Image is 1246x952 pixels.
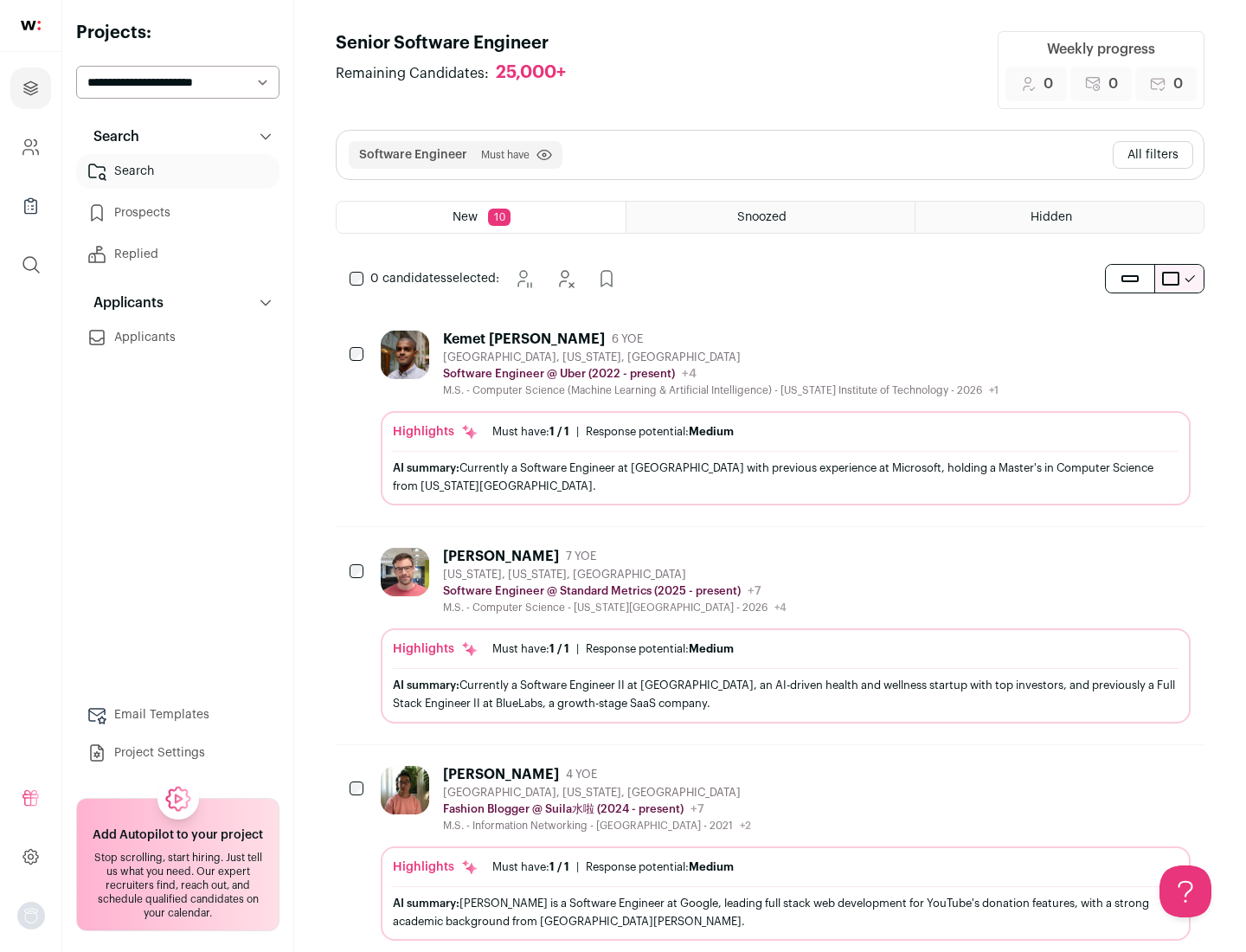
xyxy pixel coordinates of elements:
div: Highlights [393,859,478,876]
span: AI summary: [393,462,459,473]
a: Applicants [76,320,279,355]
div: Response potential: [586,860,734,874]
div: 25,000+ [496,62,566,84]
div: Must have: [492,425,569,439]
div: Currently a Software Engineer II at [GEOGRAPHIC_DATA], an AI-driven health and wellness startup w... [393,676,1179,712]
span: +4 [774,602,787,613]
span: 0 [1108,74,1118,94]
div: Response potential: [586,425,734,439]
a: Prospects [76,196,279,230]
h2: Add Autopilot to your project [93,827,263,844]
button: All filters [1113,141,1193,169]
span: Must have [481,148,530,162]
p: Software Engineer @ Standard Metrics (2025 - present) [443,584,741,598]
button: Search [76,119,279,154]
span: 1 / 1 [549,426,569,437]
span: +1 [989,385,999,396]
div: Response potential: [586,642,734,656]
span: +7 [690,803,704,815]
span: 0 [1044,74,1053,94]
a: Company Lists [10,185,51,227]
img: wellfound-shorthand-0d5821cbd27db2630d0214b213865d53afaa358527fdda9d0ea32b1df1b89c2c.svg [21,21,41,30]
img: 92c6d1596c26b24a11d48d3f64f639effaf6bd365bf059bea4cfc008ddd4fb99.jpg [381,548,429,596]
button: Software Engineer [359,146,467,164]
img: 927442a7649886f10e33b6150e11c56b26abb7af887a5a1dd4d66526963a6550.jpg [381,331,429,379]
span: 6 YOE [612,332,643,346]
button: Applicants [76,286,279,320]
ul: | [492,642,734,656]
span: AI summary: [393,679,459,691]
img: nopic.png [17,902,45,929]
div: [US_STATE], [US_STATE], [GEOGRAPHIC_DATA] [443,568,787,582]
div: [PERSON_NAME] is a Software Engineer at Google, leading full stack web development for YouTube's ... [393,894,1179,930]
p: Fashion Blogger @ Suila水啦 (2024 - present) [443,802,684,816]
a: [PERSON_NAME] 7 YOE [US_STATE], [US_STATE], [GEOGRAPHIC_DATA] Software Engineer @ Standard Metric... [381,548,1191,723]
button: Open dropdown [17,902,45,929]
span: Hidden [1031,211,1072,223]
span: 0 [1173,74,1183,94]
p: Software Engineer @ Uber (2022 - present) [443,367,675,381]
span: 7 YOE [566,550,596,563]
iframe: Help Scout Beacon - Open [1159,865,1211,917]
a: Search [76,154,279,189]
p: Applicants [83,293,164,313]
div: Stop scrolling, start hiring. Just tell us what you need. Our expert recruiters find, reach out, ... [87,851,268,920]
button: Add to Prospects [589,261,624,296]
span: 1 / 1 [549,643,569,654]
div: Highlights [393,423,478,441]
button: Snooze [506,261,541,296]
img: ebffc8b94a612106133ad1a79c5dcc917f1f343d62299c503ebb759c428adb03.jpg [381,766,429,814]
button: Hide [548,261,582,296]
a: [PERSON_NAME] 4 YOE [GEOGRAPHIC_DATA], [US_STATE], [GEOGRAPHIC_DATA] Fashion Blogger @ Suila水啦 (2... [381,766,1191,941]
div: [PERSON_NAME] [443,766,559,783]
a: Hidden [915,202,1204,233]
span: Snoozed [737,211,787,223]
span: Medium [689,861,734,872]
a: Replied [76,237,279,272]
a: Email Templates [76,698,279,732]
div: Currently a Software Engineer at [GEOGRAPHIC_DATA] with previous experience at Microsoft, holding... [393,459,1179,495]
div: Must have: [492,860,569,874]
a: Add Autopilot to your project Stop scrolling, start hiring. Just tell us what you need. Our exper... [76,798,279,931]
a: Kemet [PERSON_NAME] 6 YOE [GEOGRAPHIC_DATA], [US_STATE], [GEOGRAPHIC_DATA] Software Engineer @ Ub... [381,331,1191,505]
div: [GEOGRAPHIC_DATA], [US_STATE], [GEOGRAPHIC_DATA] [443,786,751,800]
h1: Senior Software Engineer [336,31,583,55]
span: Medium [689,643,734,654]
span: AI summary: [393,897,459,909]
div: M.S. - Information Networking - [GEOGRAPHIC_DATA] - 2021 [443,819,751,833]
span: selected: [370,270,499,287]
ul: | [492,425,734,439]
div: M.S. - Computer Science (Machine Learning & Artificial Intelligence) - [US_STATE] Institute of Te... [443,383,999,397]
span: Remaining Candidates: [336,63,489,84]
span: +2 [740,820,751,831]
a: Project Settings [76,736,279,770]
a: Projects [10,68,51,109]
a: Snoozed [626,202,915,233]
p: Search [83,126,139,147]
span: 10 [488,209,511,226]
div: [GEOGRAPHIC_DATA], [US_STATE], [GEOGRAPHIC_DATA] [443,351,999,364]
div: M.S. - Computer Science - [US_STATE][GEOGRAPHIC_DATA] - 2026 [443,601,787,614]
span: +4 [682,368,697,380]
span: 1 / 1 [549,861,569,872]
div: Kemet [PERSON_NAME] [443,331,605,348]
span: 4 YOE [566,768,597,782]
span: New [453,211,478,223]
div: Must have: [492,642,569,656]
div: Highlights [393,640,478,658]
ul: | [492,860,734,874]
span: +7 [748,585,761,597]
span: 0 candidates [370,273,446,285]
h2: Projects: [76,21,279,45]
span: Medium [689,426,734,437]
div: [PERSON_NAME] [443,548,559,565]
a: Company and ATS Settings [10,126,51,168]
div: Weekly progress [1047,39,1155,60]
